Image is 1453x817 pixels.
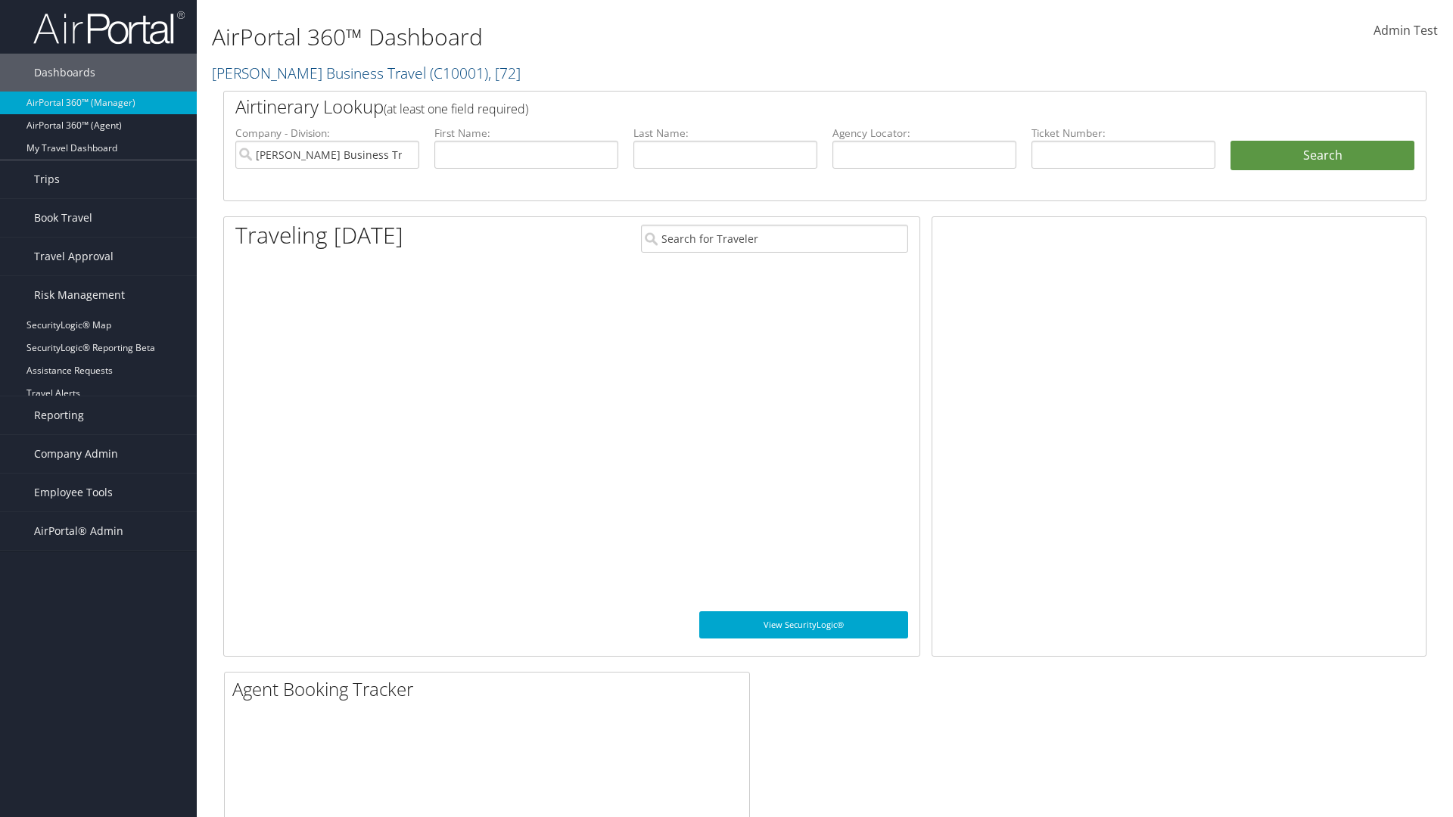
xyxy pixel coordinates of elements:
h2: Airtinerary Lookup [235,94,1315,120]
span: Employee Tools [34,474,113,511]
span: ( C10001 ) [430,63,488,83]
span: Company Admin [34,435,118,473]
span: Book Travel [34,199,92,237]
button: Search [1231,141,1414,171]
span: Dashboards [34,54,95,92]
span: AirPortal® Admin [34,512,123,550]
label: Company - Division: [235,126,419,141]
a: Admin Test [1374,8,1438,54]
span: (at least one field required) [384,101,528,117]
img: airportal-logo.png [33,10,185,45]
label: Agency Locator: [832,126,1016,141]
span: Admin Test [1374,22,1438,39]
span: Travel Approval [34,238,114,275]
span: Reporting [34,396,84,434]
a: [PERSON_NAME] Business Travel [212,63,521,83]
h1: Traveling [DATE] [235,219,403,251]
span: Trips [34,160,60,198]
a: View SecurityLogic® [699,611,908,638]
h1: AirPortal 360™ Dashboard [212,21,1029,53]
input: Search for Traveler [641,225,908,253]
label: Last Name: [633,126,817,141]
span: Risk Management [34,276,125,314]
label: Ticket Number: [1031,126,1215,141]
label: First Name: [434,126,618,141]
span: , [ 72 ] [488,63,521,83]
h2: Agent Booking Tracker [232,676,749,702]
